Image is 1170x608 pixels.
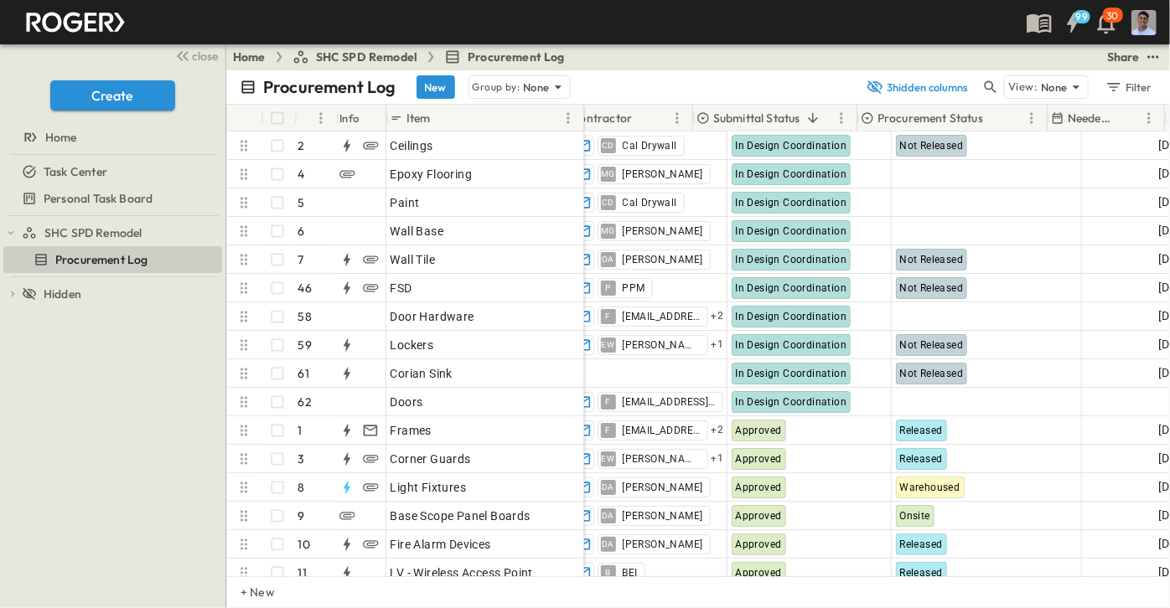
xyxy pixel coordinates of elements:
[298,394,312,410] p: 62
[3,246,222,273] div: Procurement Logtest
[298,422,303,439] p: 1
[623,310,701,323] span: [EMAIL_ADDRESS][DOMAIN_NAME]
[391,223,444,240] span: Wall Base
[298,365,309,382] p: 61
[1099,75,1157,99] button: Filter
[551,307,580,321] p: OPEN
[316,49,418,65] span: SHC SPD Remodel
[712,451,724,467] span: + 1
[736,368,847,379] span: In Design Coordination
[298,451,305,467] p: 3
[294,105,336,131] div: #
[623,395,716,409] span: [EMAIL_ADDRESS][DOMAIN_NAME]
[736,339,847,351] span: In Design Coordination
[298,166,305,183] p: 4
[900,510,930,522] span: Onsite
[233,49,575,65] nav: breadcrumbs
[241,584,251,600] p: + New
[1041,79,1068,95] p: None
[601,173,615,174] span: MG
[900,567,943,579] span: Released
[339,95,360,142] div: Info
[605,430,610,430] span: F
[736,282,847,294] span: In Design Coordination
[623,424,701,437] span: [EMAIL_ADDRESS][DOMAIN_NAME]
[391,194,420,211] span: Paint
[900,453,943,465] span: Released
[736,254,847,265] span: In Design Coordination
[1076,10,1089,23] h6: 99
[391,422,432,439] span: Frames
[298,308,312,325] p: 58
[168,44,222,67] button: close
[635,109,654,127] button: Sort
[3,160,219,183] a: Task Center
[831,108,852,128] button: Menu
[3,248,219,271] a: Procurement Log
[623,139,677,152] span: Cal Drywall
[417,75,455,99] button: New
[736,567,782,579] span: Approved
[3,185,222,212] div: Personal Task Boardtest
[3,187,219,210] a: Personal Task Board
[298,564,307,581] p: 11
[602,515,614,516] span: DA
[623,224,703,238] span: [PERSON_NAME]
[736,225,847,237] span: In Design Coordination
[551,137,580,150] p: OPEN
[602,487,614,487] span: DA
[523,79,550,95] p: None
[623,509,703,523] span: [PERSON_NAME]
[44,163,107,180] span: Task Center
[551,535,580,549] p: OPEN
[623,338,701,352] span: [PERSON_NAME]
[298,223,305,240] p: 6
[900,282,964,294] span: Not Released
[44,190,153,207] span: Personal Task Board
[1068,110,1117,126] p: Needed Onsite
[1131,10,1157,35] img: Profile Picture
[233,49,266,65] a: Home
[900,538,943,550] span: Released
[391,394,423,410] span: Doors
[336,105,386,131] div: Info
[391,251,436,268] span: Wall Tile
[736,482,782,493] span: Approved
[736,425,782,436] span: Approved
[551,564,580,577] p: OPEN
[736,538,782,550] span: Approved
[900,254,964,265] span: Not Released
[1143,47,1163,67] button: test
[736,197,847,209] span: In Design Coordination
[900,425,943,436] span: Released
[298,508,305,524] p: 9
[473,79,520,95] p: Group by:
[551,478,580,492] p: OPEN
[623,566,638,580] span: BEI
[623,281,645,295] span: PPM
[551,250,580,264] p: OPEN
[391,137,433,154] span: Ceilings
[50,80,175,111] button: Create
[1139,108,1159,128] button: Menu
[1056,8,1090,38] button: 99
[1107,49,1140,65] div: Share
[391,479,467,496] span: Light Fixtures
[601,230,615,231] span: MG
[712,422,724,439] span: + 2
[391,451,471,467] span: Corner Guards
[623,167,703,181] span: [PERSON_NAME]
[900,482,960,493] span: Warehoused
[292,49,418,65] a: SHC SPD Remodel
[900,339,964,351] span: Not Released
[712,308,724,325] span: + 2
[391,536,491,553] span: Fire Alarm Devices
[551,421,580,435] p: OPEN
[804,109,822,127] button: Sort
[623,452,701,466] span: [PERSON_NAME]
[602,544,614,544] span: DA
[551,165,580,178] p: OPEN
[298,280,312,296] p: 46
[1107,9,1119,23] p: 30
[55,251,148,268] span: Procurement Log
